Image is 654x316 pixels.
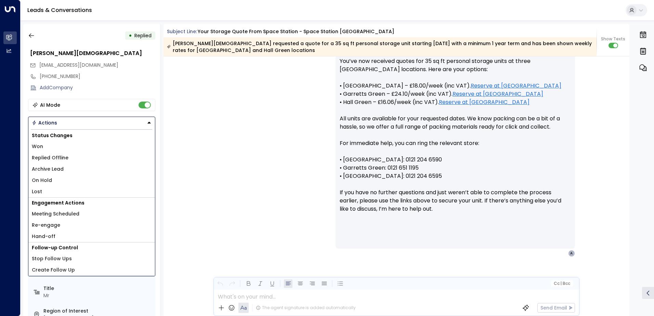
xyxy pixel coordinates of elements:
div: The agent signature is added automatically [256,305,356,311]
div: [PHONE_NUMBER] [40,73,155,80]
div: Button group with a nested menu [28,117,155,129]
p: Hi [PERSON_NAME], You’ve now received quotes for 35 sq ft personal storage units at three [GEOGRA... [340,41,571,221]
div: • [129,29,132,42]
button: Cc|Bcc [551,280,573,287]
a: Reserve at [GEOGRAPHIC_DATA] [453,90,543,98]
span: Show Texts [601,36,625,42]
div: [PERSON_NAME][DEMOGRAPHIC_DATA] requested a quote for a 35 sq ft personal storage unit starting [... [167,40,593,54]
div: [PERSON_NAME][DEMOGRAPHIC_DATA] [30,49,155,57]
span: abdullah19687@gmail.com [39,62,118,69]
span: Hand-off [32,233,55,240]
span: Archive Lead [32,166,64,173]
button: Actions [28,117,155,129]
div: Mr [43,292,153,299]
span: Cc Bcc [553,281,570,286]
span: [EMAIL_ADDRESS][DOMAIN_NAME] [39,62,118,68]
div: A [568,250,575,257]
span: Meeting Scheduled [32,210,79,218]
label: Title [43,285,153,292]
span: Create Follow Up [32,266,75,274]
span: Won [32,143,43,150]
a: Reserve at [GEOGRAPHIC_DATA] [439,98,529,106]
div: AI Mode [40,102,60,108]
div: AddCompany [40,84,155,91]
span: Re-engage [32,222,60,229]
span: Subject Line: [167,28,197,35]
span: Stop Follow Ups [32,255,72,262]
h1: Follow-up Control [28,242,155,253]
div: Your storage quote from Space Station - Space Station [GEOGRAPHIC_DATA] [198,28,394,35]
label: Region of Interest [43,307,153,315]
div: Actions [32,120,57,126]
button: Redo [228,279,236,288]
h1: Status Changes [28,130,155,141]
span: Replied [134,32,152,39]
span: | [560,281,562,286]
a: Leads & Conversations [27,6,92,14]
span: On Hold [32,177,52,184]
h1: Engagement Actions [28,198,155,208]
span: Replied Offline [32,154,68,161]
span: Lost [32,188,42,195]
a: Reserve at [GEOGRAPHIC_DATA] [471,82,561,90]
button: Undo [216,279,224,288]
